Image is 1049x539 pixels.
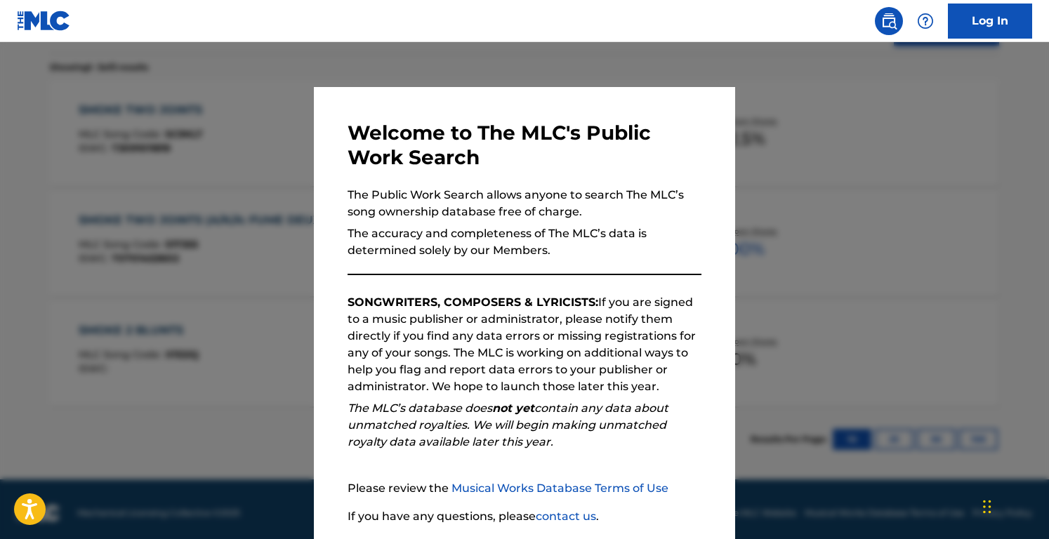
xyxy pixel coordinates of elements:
[917,13,934,29] img: help
[348,401,668,448] em: The MLC’s database does contain any data about unmatched royalties. We will begin making unmatche...
[948,4,1032,39] a: Log In
[451,481,668,495] a: Musical Works Database Terms of Use
[17,11,71,31] img: MLC Logo
[348,508,701,525] p: If you have any questions, please .
[348,225,701,259] p: The accuracy and completeness of The MLC’s data is determined solely by our Members.
[911,7,939,35] div: Help
[983,486,991,528] div: Drag
[348,187,701,220] p: The Public Work Search allows anyone to search The MLC’s song ownership database free of charge.
[492,401,534,415] strong: not yet
[348,294,701,395] p: If you are signed to a music publisher or administrator, please notify them directly if you find ...
[536,510,596,523] a: contact us
[875,7,903,35] a: Public Search
[348,295,598,309] strong: SONGWRITERS, COMPOSERS & LYRICISTS:
[348,121,701,170] h3: Welcome to The MLC's Public Work Search
[348,480,701,497] p: Please review the
[979,472,1049,539] iframe: Chat Widget
[880,13,897,29] img: search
